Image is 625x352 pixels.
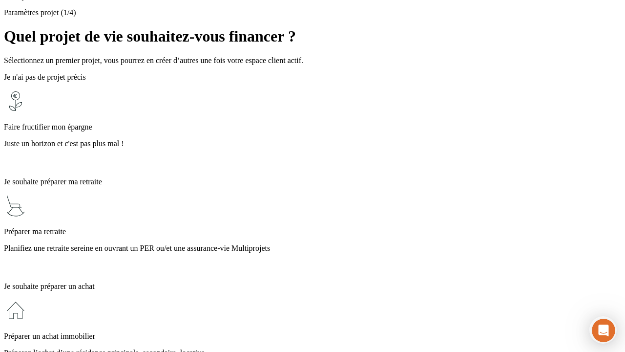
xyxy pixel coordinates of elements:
p: Paramètres projet (1/4) [4,8,621,17]
p: Faire fructifier mon épargne [4,123,621,132]
p: Je souhaite préparer ma retraite [4,177,621,186]
p: Juste un horizon et c'est pas plus mal ! [4,139,621,148]
p: Préparer un achat immobilier [4,332,621,341]
iframe: Intercom live chat [592,319,615,342]
p: Je souhaite préparer un achat [4,282,621,291]
span: Sélectionnez un premier projet, vous pourrez en créer d’autres une fois votre espace client actif. [4,56,303,65]
h1: Quel projet de vie souhaitez-vous financer ? [4,27,621,45]
p: Je n'ai pas de projet précis [4,73,621,82]
iframe: Intercom live chat discovery launcher [589,316,617,344]
p: Préparer ma retraite [4,227,621,236]
p: Planifiez une retraite sereine en ouvrant un PER ou/et une assurance-vie Multiprojets [4,244,621,253]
